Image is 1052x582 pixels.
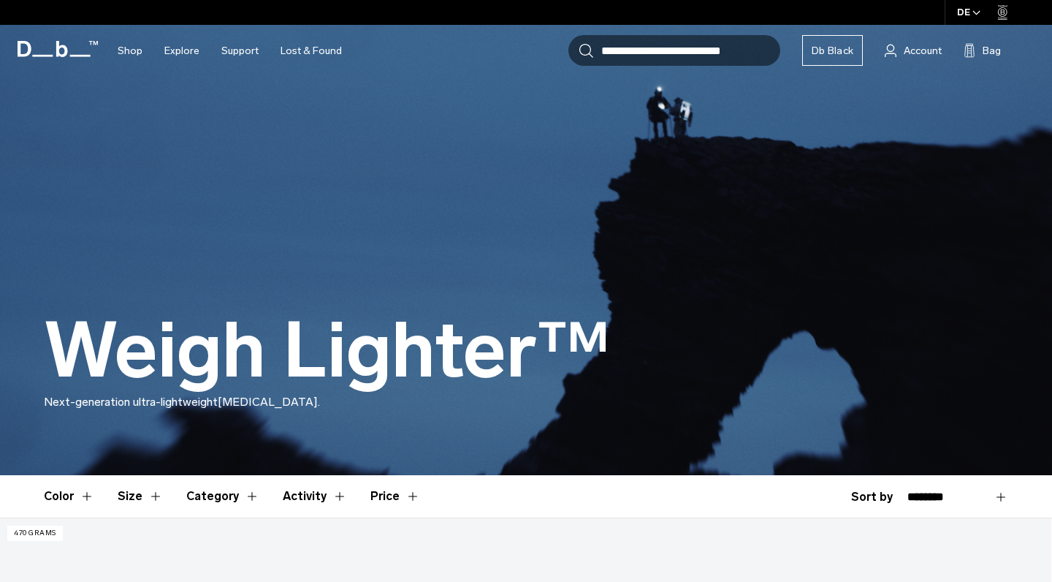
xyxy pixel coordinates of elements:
a: Lost & Found [281,25,342,77]
p: 470 grams [7,526,63,541]
nav: Main Navigation [107,25,353,77]
span: Bag [983,43,1001,58]
button: Bag [964,42,1001,59]
h1: Weigh Lighter™ [44,309,610,393]
button: Toggle Filter [44,475,94,518]
a: Account [885,42,942,59]
a: Db Black [802,35,863,66]
a: Explore [164,25,199,77]
a: Support [221,25,259,77]
span: Next-generation ultra-lightweight [44,395,218,409]
span: Account [904,43,942,58]
button: Toggle Filter [118,475,163,518]
button: Toggle Price [370,475,420,518]
button: Toggle Filter [186,475,259,518]
a: Shop [118,25,142,77]
button: Toggle Filter [283,475,347,518]
span: [MEDICAL_DATA]. [218,395,320,409]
